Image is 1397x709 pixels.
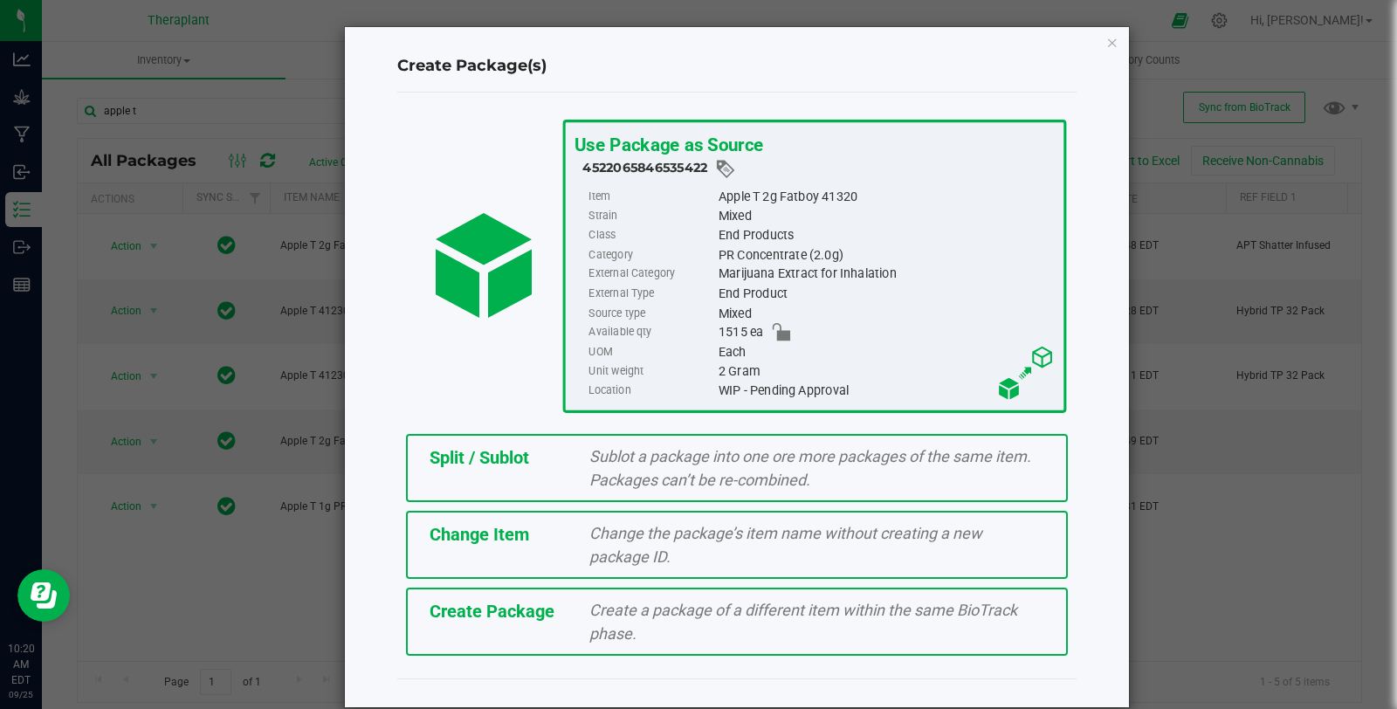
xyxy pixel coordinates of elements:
div: End Product [718,284,1054,303]
span: Sublot a package into one ore more packages of the same item. Packages can’t be re-combined. [589,447,1031,489]
div: Mixed [718,304,1054,323]
h4: Create Package(s) [397,55,1077,78]
label: External Type [588,284,714,303]
div: Apple T 2g Fatboy 41320 [718,187,1054,206]
span: 1515 ea [718,323,763,342]
iframe: Resource center [17,569,70,622]
div: PR Concentrate (2.0g) [718,245,1054,265]
span: Use Package as Source [574,134,762,155]
div: Mixed [718,206,1054,225]
label: Strain [588,206,714,225]
div: 4522065846535422 [582,158,1055,180]
span: Change the package’s item name without creating a new package ID. [589,524,982,566]
label: Item [588,187,714,206]
span: Split / Sublot [430,447,529,468]
div: Marijuana Extract for Inhalation [718,265,1054,284]
label: Available qty [588,323,714,342]
div: WIP - Pending Approval [718,381,1054,400]
label: Category [588,245,714,265]
label: Location [588,381,714,400]
label: Source type [588,304,714,323]
div: 2 Gram [718,361,1054,381]
div: Each [718,342,1054,361]
label: External Category [588,265,714,284]
label: Unit weight [588,361,714,381]
span: Change Item [430,524,529,545]
label: Class [588,226,714,245]
div: End Products [718,226,1054,245]
label: UOM [588,342,714,361]
span: Create a package of a different item within the same BioTrack phase. [589,601,1017,643]
span: Create Package [430,601,554,622]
